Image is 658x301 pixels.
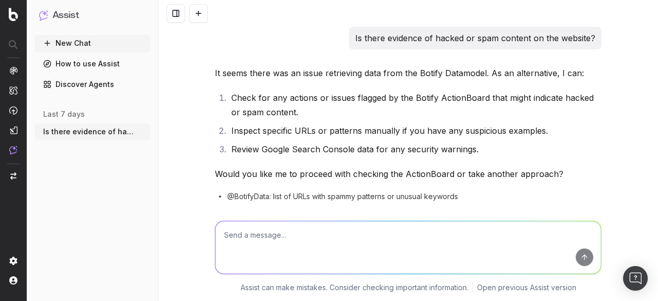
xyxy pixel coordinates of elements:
[9,126,17,134] img: Studio
[9,276,17,285] img: My account
[9,8,18,21] img: Botify logo
[241,282,468,293] p: Assist can make mistakes. Consider checking important information.
[9,86,17,95] img: Intelligence
[10,172,16,180] img: Switch project
[43,109,85,119] span: last 7 days
[39,8,146,23] button: Assist
[9,257,17,265] img: Setting
[228,91,601,119] li: Check for any actions or issues flagged by the Botify ActionBoard that might indicate hacked or s...
[9,146,17,154] img: Assist
[35,123,150,140] button: Is there evidence of hacked or spam cont
[35,35,150,51] button: New Chat
[228,142,601,156] li: Review Google Search Console data for any security warnings.
[215,66,601,80] p: It seems there was an issue retrieving data from the Botify Datamodel. As an alternative, I can:
[477,282,576,293] a: Open previous Assist version
[35,76,150,93] a: Discover Agents
[228,123,601,138] li: Inspect specific URLs or patterns manually if you have any suspicious examples.
[39,10,48,20] img: Assist
[43,127,134,137] span: Is there evidence of hacked or spam cont
[215,167,601,181] p: Would you like me to proceed with checking the ActionBoard or take another approach?
[9,106,17,115] img: Activation
[355,31,595,45] p: Is there evidence of hacked or spam content on the website?
[227,191,458,202] span: @BotifyData: list of URLs with spammy patterns or unusual keywords
[35,56,150,72] a: How to use Assist
[623,266,648,291] div: Open Intercom Messenger
[52,8,79,23] h1: Assist
[9,66,17,75] img: Analytics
